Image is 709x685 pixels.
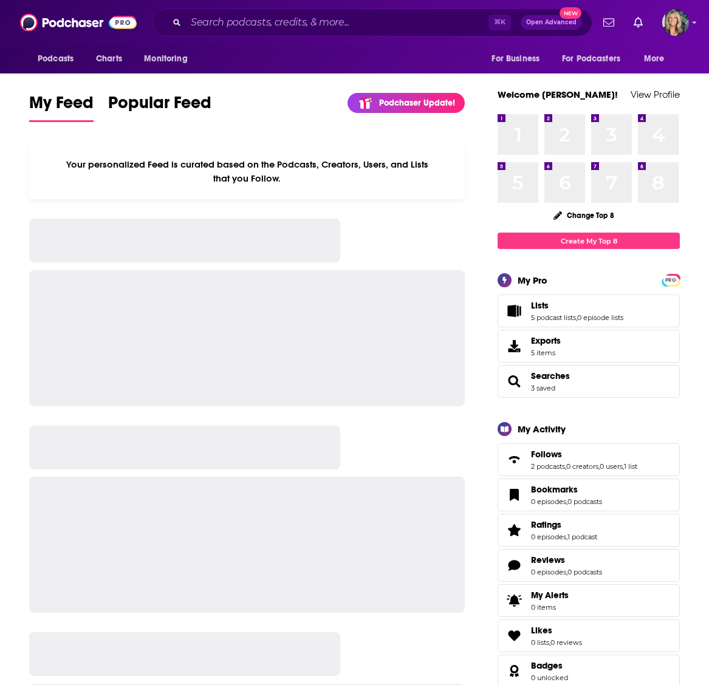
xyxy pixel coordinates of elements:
[531,590,569,601] span: My Alerts
[531,673,568,682] a: 0 unlocked
[531,335,561,346] span: Exports
[186,13,488,32] input: Search podcasts, credits, & more...
[488,15,511,30] span: ⌘ K
[554,47,638,70] button: open menu
[662,9,689,36] button: Show profile menu
[624,462,637,471] a: 1 list
[567,533,597,541] a: 1 podcast
[498,330,680,363] a: Exports
[144,50,187,67] span: Monitoring
[662,9,689,36] span: Logged in as lisa.beech
[531,660,563,671] span: Badges
[29,92,94,120] span: My Feed
[566,568,567,576] span: ,
[29,144,465,199] div: Your personalized Feed is curated based on the Podcasts, Creators, Users, and Lists that you Follow.
[152,9,592,36] div: Search podcasts, credits, & more...
[663,275,678,284] a: PRO
[623,462,624,471] span: ,
[502,486,526,503] a: Bookmarks
[38,50,74,67] span: Podcasts
[502,663,526,680] a: Badges
[531,519,597,530] a: Ratings
[502,373,526,390] a: Searches
[531,484,602,495] a: Bookmarks
[531,660,568,671] a: Badges
[498,619,680,652] span: Likes
[518,274,547,286] div: My Pro
[644,50,665,67] span: More
[531,462,565,471] a: 2 podcasts
[492,50,539,67] span: For Business
[502,627,526,644] a: Likes
[96,50,122,67] span: Charts
[565,462,566,471] span: ,
[498,443,680,476] span: Follows
[498,549,680,582] span: Reviews
[531,484,578,495] span: Bookmarks
[108,92,211,120] span: Popular Feed
[379,98,455,108] p: Podchaser Update!
[498,233,680,249] a: Create My Top 8
[483,47,555,70] button: open menu
[498,479,680,511] span: Bookmarks
[29,47,89,70] button: open menu
[598,12,619,33] a: Show notifications dropdown
[498,514,680,547] span: Ratings
[531,554,565,565] span: Reviews
[108,92,211,122] a: Popular Feed
[562,50,620,67] span: For Podcasters
[498,295,680,327] span: Lists
[498,365,680,398] span: Searches
[498,584,680,617] a: My Alerts
[531,300,549,311] span: Lists
[631,89,680,100] a: View Profile
[550,638,582,647] a: 0 reviews
[20,11,137,34] img: Podchaser - Follow, Share and Rate Podcasts
[531,384,555,392] a: 3 saved
[531,519,561,530] span: Ratings
[662,9,689,36] img: User Profile
[526,19,577,26] span: Open Advanced
[29,92,94,122] a: My Feed
[531,300,623,311] a: Lists
[531,349,561,357] span: 5 items
[502,557,526,574] a: Reviews
[629,12,648,33] a: Show notifications dropdown
[577,313,623,322] a: 0 episode lists
[135,47,203,70] button: open menu
[635,47,680,70] button: open menu
[521,15,582,30] button: Open AdvancedNew
[566,462,598,471] a: 0 creators
[502,338,526,355] span: Exports
[531,449,637,460] a: Follows
[502,451,526,468] a: Follows
[531,603,569,612] span: 0 items
[549,638,550,647] span: ,
[560,7,581,19] span: New
[598,462,600,471] span: ,
[566,497,567,506] span: ,
[531,554,602,565] a: Reviews
[531,449,562,460] span: Follows
[88,47,129,70] a: Charts
[531,625,552,636] span: Likes
[518,423,566,435] div: My Activity
[531,313,576,322] a: 5 podcast lists
[502,592,526,609] span: My Alerts
[567,568,602,576] a: 0 podcasts
[566,533,567,541] span: ,
[600,462,623,471] a: 0 users
[531,533,566,541] a: 0 episodes
[531,638,549,647] a: 0 lists
[531,497,566,506] a: 0 episodes
[531,370,570,381] a: Searches
[498,89,618,100] a: Welcome [PERSON_NAME]!
[502,302,526,319] a: Lists
[531,625,582,636] a: Likes
[567,497,602,506] a: 0 podcasts
[663,276,678,285] span: PRO
[576,313,577,322] span: ,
